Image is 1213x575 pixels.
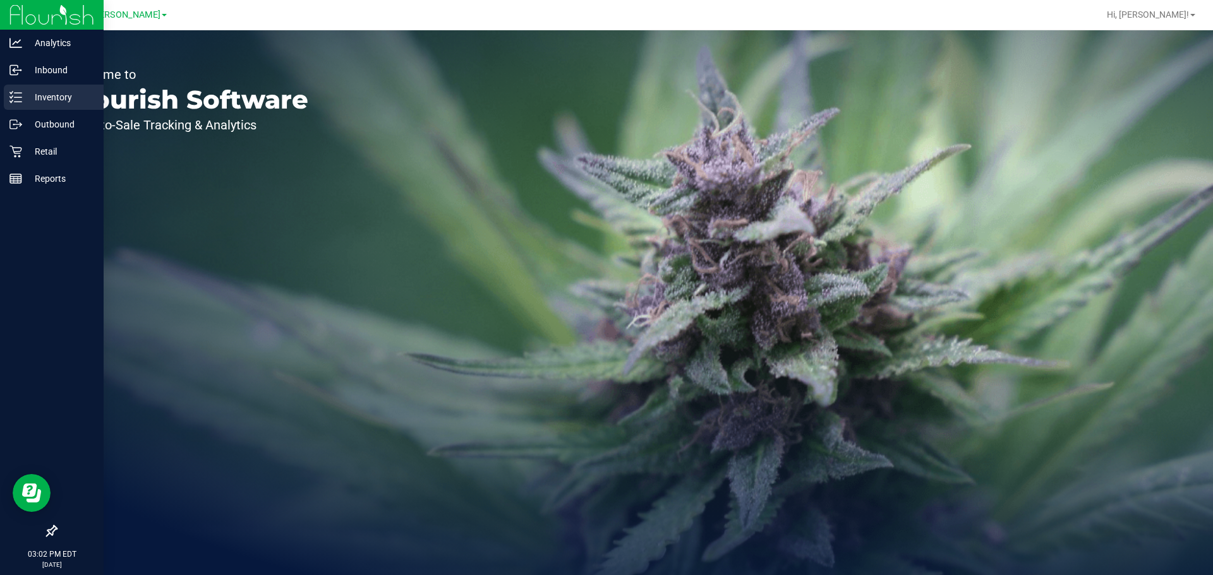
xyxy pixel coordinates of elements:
[68,87,308,112] p: Flourish Software
[68,68,308,81] p: Welcome to
[9,37,22,49] inline-svg: Analytics
[22,171,98,186] p: Reports
[13,474,51,512] iframe: Resource center
[9,118,22,131] inline-svg: Outbound
[9,64,22,76] inline-svg: Inbound
[6,560,98,569] p: [DATE]
[9,172,22,185] inline-svg: Reports
[9,91,22,104] inline-svg: Inventory
[91,9,160,20] span: [PERSON_NAME]
[22,62,98,78] p: Inbound
[22,144,98,159] p: Retail
[9,145,22,158] inline-svg: Retail
[22,90,98,105] p: Inventory
[22,117,98,132] p: Outbound
[22,35,98,50] p: Analytics
[1107,9,1189,20] span: Hi, [PERSON_NAME]!
[6,548,98,560] p: 03:02 PM EDT
[68,119,308,131] p: Seed-to-Sale Tracking & Analytics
